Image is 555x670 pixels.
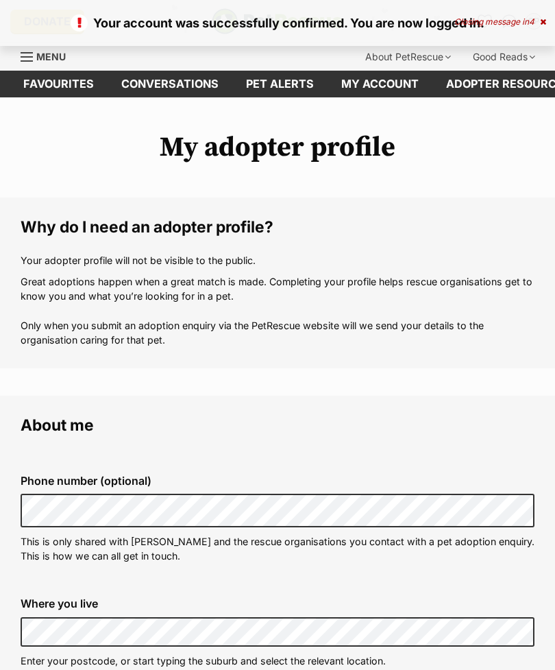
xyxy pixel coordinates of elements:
[21,534,534,564] p: This is only shared with [PERSON_NAME] and the rescue organisations you contact with a pet adopti...
[21,218,534,236] legend: Why do I need an adopter profile?
[21,416,534,434] legend: About me
[328,71,432,97] a: My account
[21,597,534,610] label: Where you live
[108,71,232,97] a: conversations
[21,274,534,348] p: Great adoptions happen when a great match is made. Completing your profile helps rescue organisat...
[232,71,328,97] a: Pet alerts
[21,43,75,68] a: Menu
[10,71,108,97] a: Favourites
[36,51,66,62] span: Menu
[21,654,534,668] p: Enter your postcode, or start typing the suburb and select the relevant location.
[356,43,460,71] div: About PetRescue
[21,253,534,267] p: Your adopter profile will not be visible to the public.
[21,475,534,487] label: Phone number (optional)
[463,43,545,71] div: Good Reads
